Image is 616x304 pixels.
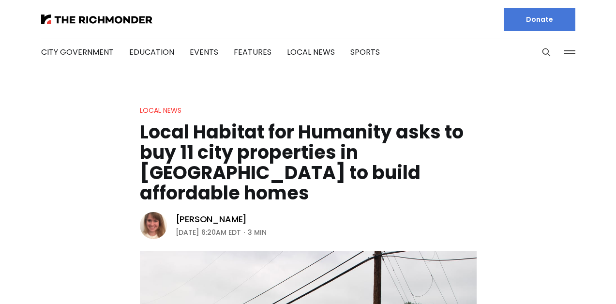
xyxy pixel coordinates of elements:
a: Local News [287,46,335,58]
a: Events [190,46,218,58]
img: The Richmonder [41,15,152,24]
span: 3 min [248,227,267,238]
h1: Local Habitat for Humanity asks to buy 11 city properties in [GEOGRAPHIC_DATA] to build affordabl... [140,122,477,203]
a: Sports [350,46,380,58]
a: Donate [504,8,575,31]
a: Education [129,46,174,58]
a: [PERSON_NAME] [176,213,247,225]
a: City Government [41,46,114,58]
button: Search this site [539,45,554,60]
a: Features [234,46,271,58]
time: [DATE] 6:20AM EDT [176,227,241,238]
a: Local News [140,106,181,115]
img: Sarah Vogelsong [140,212,167,239]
